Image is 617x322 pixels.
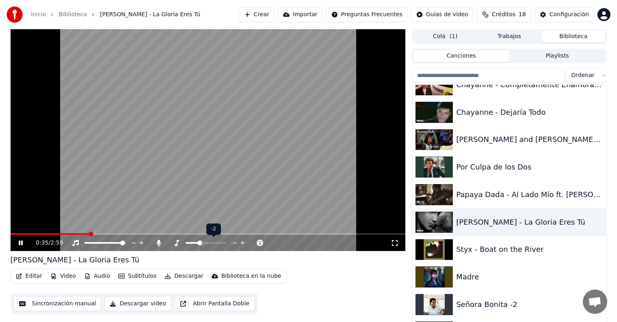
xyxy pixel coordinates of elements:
[477,31,541,43] button: Trabajos
[11,254,140,266] div: [PERSON_NAME] - La Gloria Eres Tú
[59,11,87,19] a: Biblioteca
[36,239,48,247] span: 0:35
[450,32,458,41] span: ( 1 )
[206,223,221,235] div: -2
[541,31,606,43] button: Biblioteca
[31,11,46,19] a: Inicio
[31,11,200,19] nav: breadcrumb
[104,296,171,311] button: Descargar video
[413,31,477,43] button: Cola
[456,271,603,283] div: Madre
[456,107,603,118] div: Chayanne - Dejaría Todo
[161,270,207,282] button: Descargar
[115,270,160,282] button: Subtítulos
[36,239,55,247] div: /
[326,7,408,22] button: Preguntas Frecuentes
[50,239,63,247] span: 2:59
[583,290,607,314] div: Chat abierto
[456,161,603,173] div: Por Culpa de los Dos
[535,7,594,22] button: Configuración
[456,217,603,228] div: [PERSON_NAME] - La Gloria Eres Tú
[81,270,113,282] button: Audio
[572,71,595,79] span: Ordenar
[175,296,255,311] button: Abrir Pantalla Doble
[550,11,589,19] div: Configuración
[519,11,526,19] span: 18
[100,11,200,19] span: [PERSON_NAME] - La Gloria Eres Tú
[239,7,275,22] button: Crear
[456,189,603,200] div: Papaya Dada - Al Lado Mío ft. [PERSON_NAME] - Epicentro Arte En Vivo
[456,244,603,255] div: Styx - Boat on the River
[14,296,102,311] button: Sincronización manual
[492,11,515,19] span: Créditos
[456,134,603,145] div: [PERSON_NAME] and [PERSON_NAME] - You Light Up My Life
[6,6,23,23] img: youka
[456,299,603,310] div: Señora Bonita -2
[456,79,603,90] div: Chayanne - Completamente Enamorados
[47,270,79,282] button: Video
[413,50,509,62] button: Canciones
[477,7,531,22] button: Créditos18
[13,270,45,282] button: Editar
[411,7,474,22] button: Guías de video
[221,272,281,280] div: Biblioteca en la nube
[509,50,606,62] button: Playlists
[278,7,323,22] button: Importar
